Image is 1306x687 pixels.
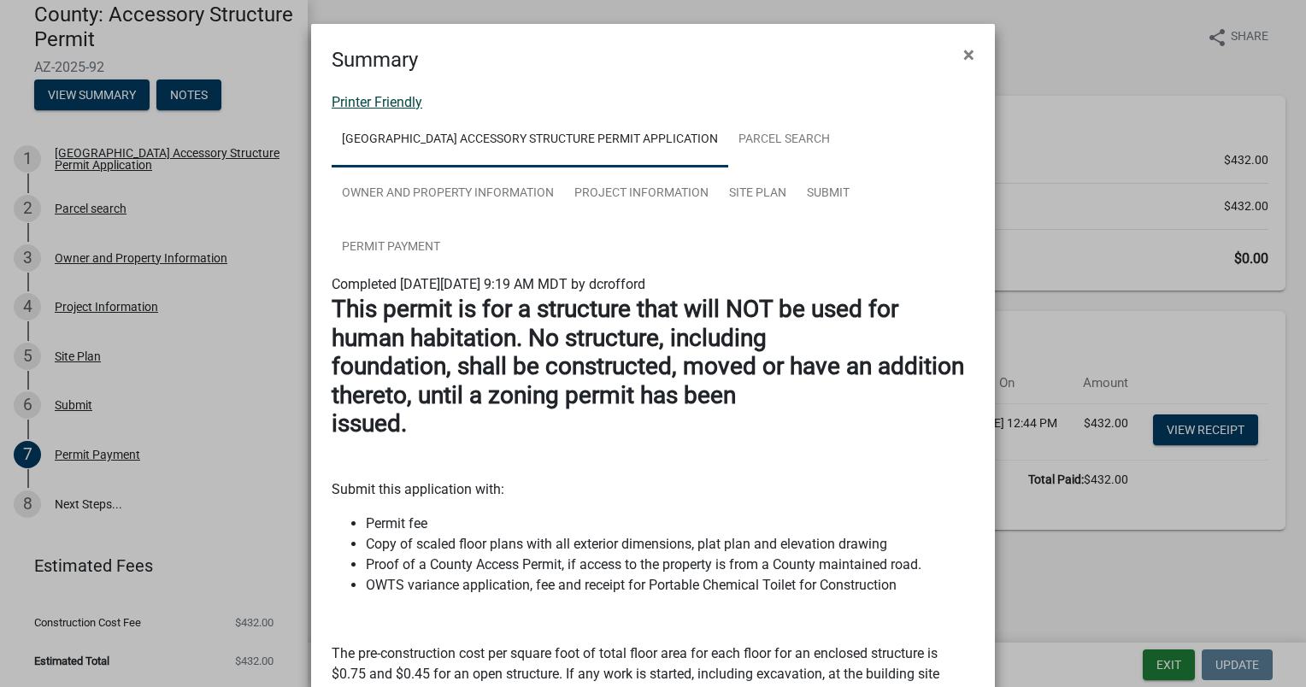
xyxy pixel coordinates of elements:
a: Permit Payment [332,220,450,275]
a: Parcel search [728,113,840,167]
a: Project Information [564,167,719,221]
strong: foundation, shall be constructed, moved or have an addition thereto, until a zoning permit has been [332,352,964,409]
strong: issued. [332,409,407,437]
p: Submit this application with: [332,479,974,500]
li: Permit fee [366,514,974,534]
span: × [963,43,974,67]
li: OWTS variance application, fee and receipt for Portable Chemical Toilet for Construction [366,575,974,596]
a: Owner and Property Information [332,167,564,221]
button: Close [950,31,988,79]
a: Submit [797,167,860,221]
span: Completed [DATE][DATE] 9:19 AM MDT by dcrofford [332,276,645,292]
strong: This permit is for a structure that will NOT be used for human habitation. No structure, including [332,295,898,352]
h4: Summary [332,44,418,75]
li: Proof of a County Access Permit, if access to the property is from a County maintained road. [366,555,974,575]
a: Site Plan [719,167,797,221]
a: Printer Friendly [332,94,422,110]
li: Copy of scaled floor plans with all exterior dimensions, plat plan and elevation drawing [366,534,974,555]
a: [GEOGRAPHIC_DATA] Accessory Structure Permit Application [332,113,728,167]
